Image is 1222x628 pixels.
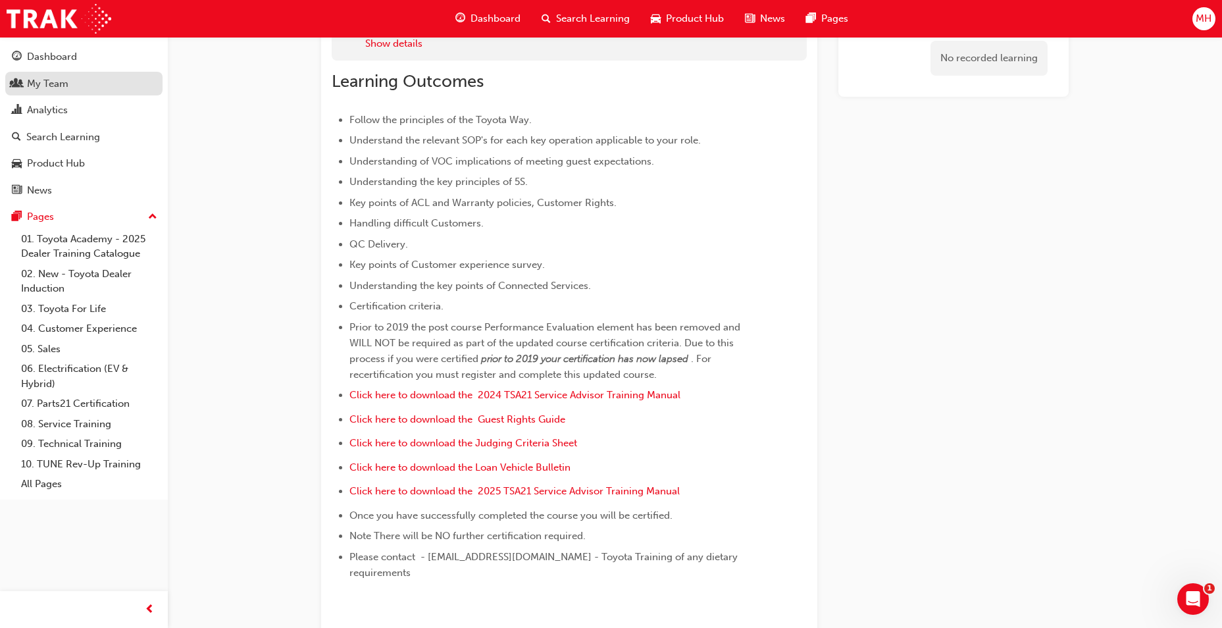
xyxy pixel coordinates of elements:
a: Search Learning [5,125,163,149]
a: 10. TUNE Rev-Up Training [16,454,163,475]
span: search-icon [542,11,551,27]
span: Dashboard [471,11,521,26]
a: 01. Toyota Academy - 2025 Dealer Training Catalogue [16,229,163,264]
span: 1 [1204,583,1215,594]
span: Certification criteria. [349,300,444,312]
a: Analytics [5,98,163,122]
button: Pages [5,205,163,229]
span: MH [1196,11,1211,26]
button: DashboardMy TeamAnalyticsSearch LearningProduct HubNews [5,42,163,205]
span: prior to 2019 your certification has now lapsed [481,353,688,365]
span: pages-icon [12,211,22,223]
span: News [760,11,785,26]
span: up-icon [148,209,157,226]
span: Please contact - [EMAIL_ADDRESS][DOMAIN_NAME] - Toyota Training of any dietary requirements [349,551,740,579]
span: people-icon [12,78,22,90]
span: Key points of ACL and Warranty policies, Customer Rights. [349,197,617,209]
span: search-icon [12,132,21,144]
a: My Team [5,72,163,96]
a: 04. Customer Experience [16,319,163,339]
div: Product Hub [27,156,85,171]
span: Handling difficult Customers. [349,217,484,229]
a: Click here to download the Guest Rights Guide [349,413,565,425]
a: Click here to download the Judging Criteria Sheet [349,437,577,449]
iframe: Intercom live chat [1177,583,1209,615]
div: Search Learning [26,130,100,145]
a: guage-iconDashboard [445,5,531,32]
span: Pages [821,11,848,26]
span: . For recertification you must register and complete this updated course. [349,353,714,380]
span: guage-icon [12,51,22,63]
span: pages-icon [806,11,816,27]
span: car-icon [651,11,661,27]
a: pages-iconPages [796,5,859,32]
a: 03. Toyota For Life [16,299,163,319]
span: guage-icon [455,11,465,27]
a: 06. Electrification (EV & Hybrid) [16,359,163,394]
div: News [27,183,52,198]
span: Key points of Customer experience survey. [349,259,545,271]
span: Understanding the key principles of 5S. [349,176,528,188]
button: Show details [365,36,422,51]
span: Follow the principles of the Toyota Way. [349,114,532,126]
span: news-icon [745,11,755,27]
a: 02. New - Toyota Dealer Induction [16,264,163,299]
a: search-iconSearch Learning [531,5,640,32]
a: car-iconProduct Hub [640,5,734,32]
div: No recorded learning [930,41,1048,76]
span: prev-icon [145,602,155,618]
a: 09. Technical Training [16,434,163,454]
span: Product Hub [666,11,724,26]
div: My Team [27,76,68,92]
a: News [5,178,163,203]
div: Analytics [27,103,68,118]
div: Dashboard [27,49,77,65]
div: Pages [27,209,54,224]
a: Dashboard [5,45,163,69]
span: Note There will be NO further certification required. [349,530,586,542]
span: Search Learning [556,11,630,26]
span: Learning Outcomes [332,71,484,92]
a: Product Hub [5,151,163,176]
span: Understand the relevant SOP's for each key operation applicable to your role. [349,134,701,146]
a: Click here to download the 2024 TSA21 Service Advisor Training Manual [349,389,680,401]
span: Prior to 2019 the post course Performance Evaluation element has been removed and WILL NOT be req... [349,321,743,365]
span: car-icon [12,158,22,170]
span: QC Delivery. [349,238,408,250]
span: Once you have successfully completed the course you will be certified. [349,510,673,521]
a: 05. Sales [16,339,163,359]
span: Understanding of VOC implications of meeting guest expectations. [349,155,654,167]
a: Click here to download the Loan Vehicle Bulletin [349,461,571,473]
a: 07. Parts21 Certification [16,394,163,414]
button: MH [1192,7,1215,30]
span: news-icon [12,185,22,197]
span: Understanding the key points of Connected Services. [349,280,591,292]
img: Trak [7,4,111,34]
span: chart-icon [12,105,22,117]
a: Click here to download the 2025 TSA21 Service Advisor Training Manual [349,485,680,497]
a: news-iconNews [734,5,796,32]
a: All Pages [16,474,163,494]
a: 08. Service Training [16,414,163,434]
